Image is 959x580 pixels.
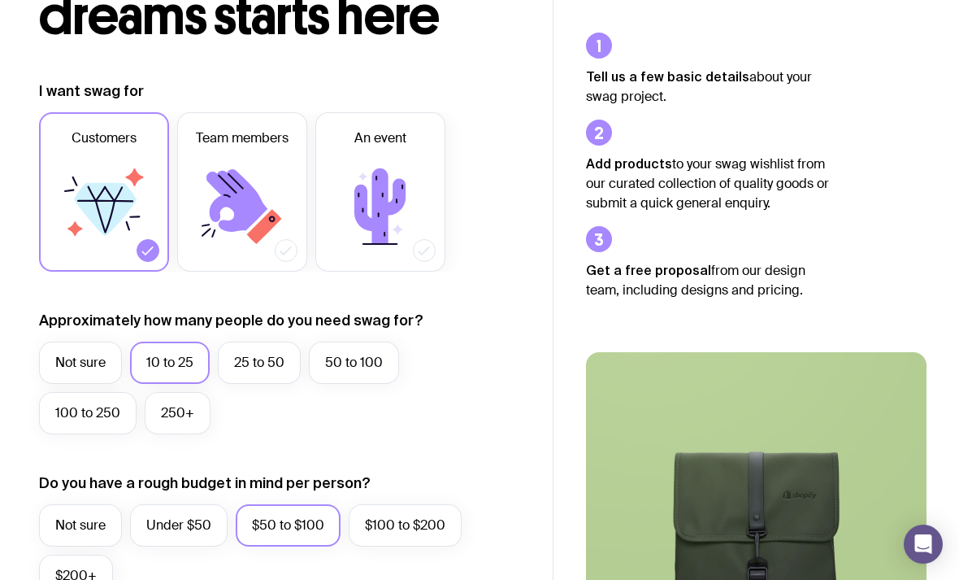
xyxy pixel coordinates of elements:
label: $50 to $100 [236,504,341,547]
label: Not sure [39,504,122,547]
label: Under $50 [130,504,228,547]
label: 10 to 25 [130,342,210,384]
span: Customers [72,129,137,148]
p: to your swag wishlist from our curated collection of quality goods or submit a quick general enqu... [586,154,830,213]
label: Approximately how many people do you need swag for? [39,311,423,330]
div: Open Intercom Messenger [904,525,943,564]
strong: Add products [586,156,672,171]
p: from our design team, including designs and pricing. [586,260,830,300]
label: 25 to 50 [218,342,301,384]
label: $100 to $200 [349,504,462,547]
label: 250+ [145,392,210,434]
label: Not sure [39,342,122,384]
strong: Get a free proposal [586,263,711,277]
strong: Tell us a few basic details [586,69,749,84]
span: Team members [196,129,289,148]
label: 100 to 250 [39,392,137,434]
span: An event [354,129,406,148]
p: about your swag project. [586,67,830,107]
label: 50 to 100 [309,342,399,384]
label: Do you have a rough budget in mind per person? [39,473,371,493]
label: I want swag for [39,81,144,101]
